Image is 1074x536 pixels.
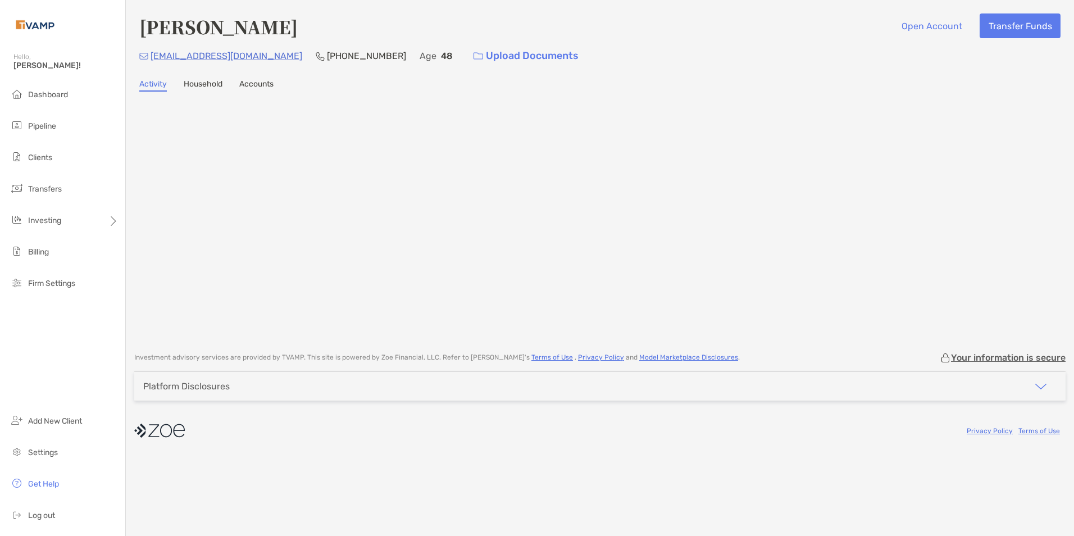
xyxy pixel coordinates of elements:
[639,353,738,361] a: Model Marketplace Disclosures
[139,79,167,92] a: Activity
[28,479,59,489] span: Get Help
[893,13,971,38] button: Open Account
[10,119,24,132] img: pipeline icon
[10,150,24,163] img: clients icon
[327,49,406,63] p: [PHONE_NUMBER]
[28,184,62,194] span: Transfers
[134,353,740,362] p: Investment advisory services are provided by TVAMP . This site is powered by Zoe Financial, LLC. ...
[143,381,230,392] div: Platform Disclosures
[10,445,24,458] img: settings icon
[28,416,82,426] span: Add New Client
[10,508,24,521] img: logout icon
[578,353,624,361] a: Privacy Policy
[1034,380,1048,393] img: icon arrow
[10,414,24,427] img: add_new_client icon
[531,353,573,361] a: Terms of Use
[28,279,75,288] span: Firm Settings
[28,511,55,520] span: Log out
[10,87,24,101] img: dashboard icon
[28,216,61,225] span: Investing
[28,90,68,99] span: Dashboard
[951,352,1066,363] p: Your information is secure
[466,44,586,68] a: Upload Documents
[139,53,148,60] img: Email Icon
[28,448,58,457] span: Settings
[28,121,56,131] span: Pipeline
[184,79,222,92] a: Household
[239,79,274,92] a: Accounts
[10,276,24,289] img: firm-settings icon
[10,213,24,226] img: investing icon
[10,476,24,490] img: get-help icon
[474,52,483,60] img: button icon
[441,49,453,63] p: 48
[980,13,1061,38] button: Transfer Funds
[1018,427,1060,435] a: Terms of Use
[28,153,52,162] span: Clients
[10,244,24,258] img: billing icon
[139,13,298,39] h4: [PERSON_NAME]
[28,247,49,257] span: Billing
[420,49,436,63] p: Age
[13,61,119,70] span: [PERSON_NAME]!
[10,181,24,195] img: transfers icon
[13,4,57,45] img: Zoe Logo
[151,49,302,63] p: [EMAIL_ADDRESS][DOMAIN_NAME]
[967,427,1013,435] a: Privacy Policy
[316,52,325,61] img: Phone Icon
[134,418,185,443] img: company logo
